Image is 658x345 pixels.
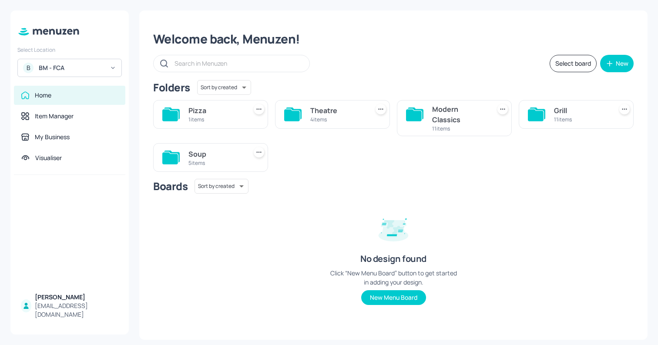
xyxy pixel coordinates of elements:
div: New [616,60,628,67]
div: Sort by created [197,79,251,96]
div: Visualiser [35,154,62,162]
div: Boards [153,179,188,193]
button: New [600,55,634,72]
div: Click “New Menu Board” button to get started in adding your design. [328,268,459,287]
div: [PERSON_NAME] [35,293,118,301]
div: 11 items [554,116,609,123]
div: Grill [554,105,609,116]
div: Select Location [17,46,122,54]
div: Item Manager [35,112,74,121]
div: [EMAIL_ADDRESS][DOMAIN_NAME] [35,301,118,319]
div: No design found [360,253,426,265]
div: Welcome back, Menuzen! [153,31,634,47]
div: 1 items [188,116,243,123]
div: Folders [153,80,190,94]
div: 5 items [188,159,243,167]
div: BM - FCA [39,64,104,72]
div: Sort by created [195,178,248,195]
input: Search in Menuzen [175,57,301,70]
div: Home [35,91,51,100]
div: Pizza [188,105,243,116]
div: Soup [188,149,243,159]
div: 11 items [432,125,487,132]
div: Modern Classics [432,104,487,125]
div: 4 items [310,116,365,123]
div: Theatre [310,105,365,116]
img: design-empty [372,206,415,249]
button: Select board [550,55,597,72]
div: B [23,63,34,73]
button: New Menu Board [361,290,426,305]
div: My Business [35,133,70,141]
